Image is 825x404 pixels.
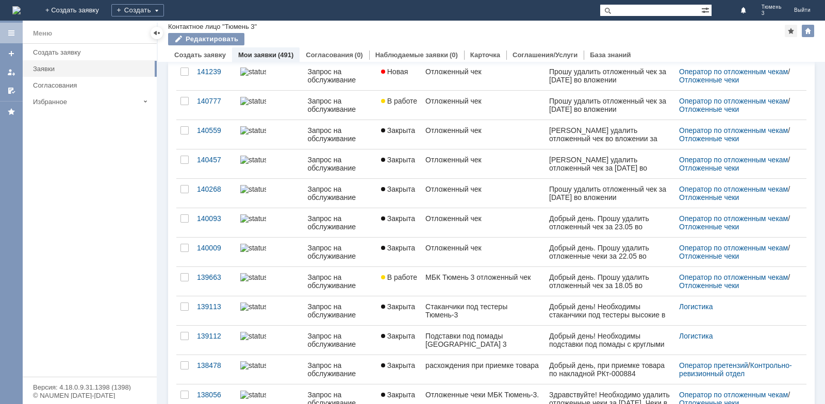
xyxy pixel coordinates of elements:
div: (491) [278,51,293,59]
a: statusbar-0 (1).png [236,61,303,90]
img: logo [12,6,21,14]
div: 138478 [197,361,232,369]
a: 139663 [193,267,236,296]
div: Заявки [33,65,151,73]
div: 140559 [197,126,232,134]
span: В работе [381,97,417,105]
div: Отложенный чек [425,97,541,105]
a: Отложенные чеки [679,281,739,290]
div: / [679,156,794,172]
a: 140559 [193,120,236,149]
a: Запрос на обслуживание [303,208,376,237]
a: Мои согласования [3,82,20,99]
a: Отложенный чек [421,238,545,266]
span: Закрыта [381,332,415,340]
a: Отложенные чеки [679,193,739,201]
a: Запрос на обслуживание [303,355,376,384]
div: Запрос на обслуживание [307,97,372,113]
div: / [679,361,794,378]
div: Отложенный чек [425,68,541,76]
span: Расширенный поиск [701,5,712,14]
a: Оператор по отложенным чекам [679,214,788,223]
div: / [679,68,794,84]
a: В работе [377,267,421,296]
a: Создать заявку [29,44,155,60]
a: Запрос на обслуживание [303,326,376,355]
a: Закрыта [377,326,421,355]
span: Закрыта [381,361,415,369]
a: 140457 [193,149,236,178]
span: Закрыта [381,156,415,164]
div: 139663 [197,273,232,281]
img: statusbar-0 (1).png [240,302,266,311]
div: Запрос на обслуживание [307,68,372,84]
a: Отложенные чеки [679,105,739,113]
a: statusbar-0 (1).png [236,238,303,266]
span: Закрыта [381,391,415,399]
div: Запрос на обслуживание [307,361,372,378]
a: 140777 [193,91,236,120]
div: 140009 [197,244,232,252]
a: Логистика [679,302,713,311]
a: База знаний [590,51,631,59]
a: Новая [377,61,421,90]
a: Создать заявку [3,45,20,62]
div: расхождения при приемке товара [425,361,541,369]
a: statusbar-0 (1).png [236,326,303,355]
div: Версия: 4.18.0.9.31.1398 (1398) [33,384,146,391]
a: Отложенные чеки [679,76,739,84]
img: statusbar-0 (1).png [240,244,266,252]
a: Закрыта [377,208,421,237]
div: 138056 [197,391,232,399]
a: Отложенные чеки [679,252,739,260]
div: / [679,244,794,260]
a: Карточка [470,51,500,59]
a: Закрыта [377,238,421,266]
a: statusbar-0 (1).png [236,179,303,208]
img: statusbar-100 (1).png [240,361,266,369]
div: 139112 [197,332,232,340]
a: 140268 [193,179,236,208]
div: Отложенный чек [425,185,541,193]
a: Оператор по отложенным чекам [679,156,788,164]
div: / [679,185,794,201]
a: statusbar-0 (1).png [236,296,303,325]
div: МБК Тюмень 3 отложенный чек [425,273,541,281]
span: Закрыта [381,185,415,193]
a: Запрос на обслуживание [303,120,376,149]
a: statusbar-0 (1).png [236,208,303,237]
a: Отложенные чеки [679,134,739,143]
a: 140093 [193,208,236,237]
div: Запрос на обслуживание [307,185,372,201]
div: Запрос на обслуживание [307,126,372,143]
img: statusbar-0 (1).png [240,97,266,105]
div: Запрос на обслуживание [307,302,372,319]
a: Оператор по отложенным чекам [679,244,788,252]
div: 139113 [197,302,232,311]
a: 140009 [193,238,236,266]
a: Закрыта [377,149,421,178]
div: Отложенный чек [425,126,541,134]
a: Запрос на обслуживание [303,296,376,325]
span: Новая [381,68,408,76]
div: 140093 [197,214,232,223]
a: Мои заявки [3,64,20,80]
div: Меню [33,27,52,40]
img: statusbar-0 (1).png [240,185,266,193]
a: Оператор по отложенным чекам [679,185,788,193]
img: statusbar-0 (1).png [240,68,266,76]
a: Оператор по отложенным чекам [679,126,788,134]
img: statusbar-0 (1).png [240,332,266,340]
div: Запрос на обслуживание [307,332,372,348]
a: Запрос на обслуживание [303,149,376,178]
a: statusbar-0 (1).png [236,149,303,178]
span: В работе [381,273,417,281]
a: Логистика [679,332,713,340]
a: Оператор по отложенным чекам [679,391,788,399]
div: Запрос на обслуживание [307,244,372,260]
div: (0) [450,51,458,59]
div: Согласования [33,81,151,89]
div: Подставки под помады [GEOGRAPHIC_DATA] 3 [425,332,541,348]
a: statusbar-0 (1).png [236,120,303,149]
a: 141239 [193,61,236,90]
